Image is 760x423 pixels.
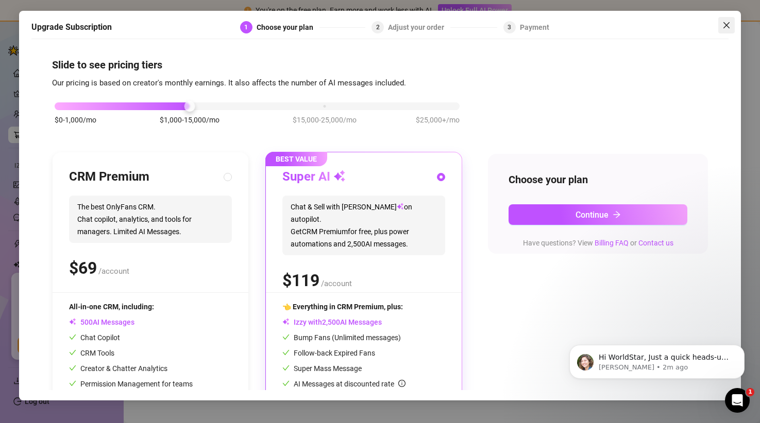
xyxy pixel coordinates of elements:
[282,196,445,255] span: Chat & Sell with [PERSON_NAME] on autopilot. Get CRM Premium for free, plus power automations and...
[282,380,290,387] span: check
[613,210,621,219] span: arrow-right
[69,169,149,185] h3: CRM Premium
[523,239,673,247] span: Have questions? View or
[718,21,735,29] span: Close
[69,303,154,311] span: All-in-one CRM, including:
[244,24,248,31] span: 1
[638,239,673,247] a: Contact us
[509,172,687,187] h4: Choose your plan
[52,58,708,72] h4: Slide to see pricing tiers
[388,21,450,33] div: Adjust your order
[69,380,76,387] span: check
[282,318,382,326] span: Izzy with AI Messages
[282,169,346,185] h3: Super AI
[52,78,406,87] span: Our pricing is based on creator's monthly earnings. It also affects the number of AI messages inc...
[282,364,290,372] span: check
[576,210,609,220] span: Continue
[293,114,357,126] span: $15,000-25,000/mo
[69,333,76,341] span: check
[31,21,112,33] h5: Upgrade Subscription
[69,196,232,243] span: The best OnlyFans CRM. Chat copilot, analytics, and tools for managers. Limited AI Messages.
[554,323,760,395] iframe: Intercom notifications message
[595,239,629,247] a: Billing FAQ
[376,24,380,31] span: 2
[69,333,120,342] span: Chat Copilot
[282,364,362,373] span: Super Mass Message
[398,380,406,387] span: info-circle
[718,17,735,33] button: Close
[294,380,406,388] span: AI Messages at discounted rate
[69,318,134,326] span: AI Messages
[160,114,219,126] span: $1,000-15,000/mo
[282,333,401,342] span: Bump Fans (Unlimited messages)
[725,388,750,413] iframe: Intercom live chat
[282,349,375,357] span: Follow-back Expired Fans
[257,21,319,33] div: Choose your plan
[746,388,754,396] span: 1
[520,21,549,33] div: Payment
[722,21,731,29] span: close
[508,24,511,31] span: 3
[282,349,290,356] span: check
[509,204,687,225] button: Continuearrow-right
[69,380,193,388] span: Permission Management for teams
[282,271,319,290] span: $
[69,258,97,278] span: $
[98,267,129,276] span: /account
[55,114,96,126] span: $0-1,000/mo
[321,279,352,288] span: /account
[282,333,290,341] span: check
[416,114,460,126] span: $25,000+/mo
[69,349,114,357] span: CRM Tools
[69,364,167,373] span: Creator & Chatter Analytics
[69,364,76,372] span: check
[265,152,327,166] span: BEST VALUE
[282,303,403,311] span: 👈 Everything in CRM Premium, plus:
[69,349,76,356] span: check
